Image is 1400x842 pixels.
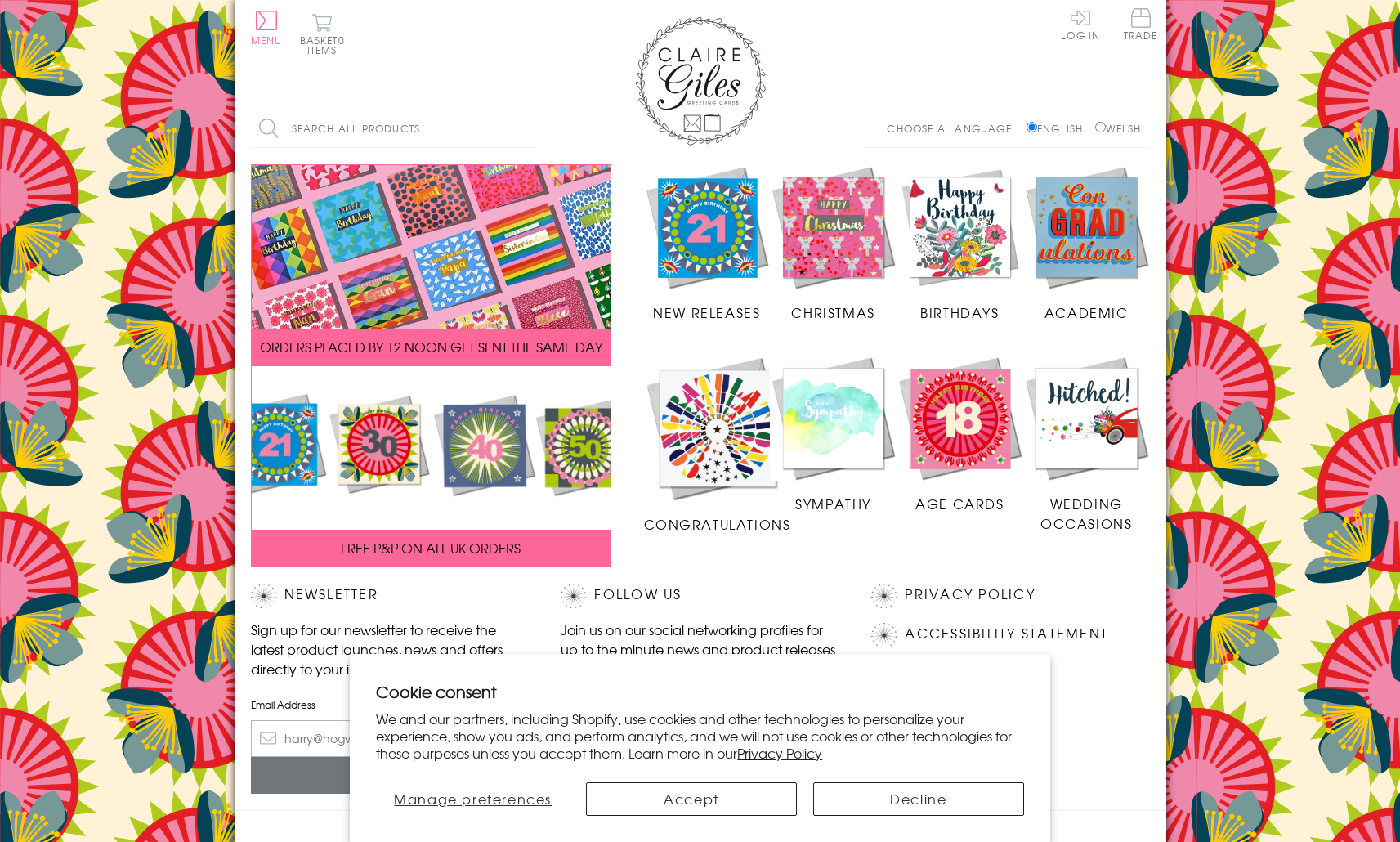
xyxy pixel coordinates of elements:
a: Log In [1061,8,1100,40]
p: Sign up for our newsletter to receive the latest product launches, news and offers directly to yo... [251,620,529,679]
span: FREE P&P ON ALL UK ORDERS [341,538,521,558]
a: Birthdays [897,164,1023,323]
button: Menu [251,11,283,45]
span: Age Cards [915,494,1004,513]
span: 0 items [307,33,345,57]
input: Search [521,110,537,147]
a: Academic [1023,164,1150,323]
a: Sympathy [770,355,897,513]
label: Email Address [251,697,529,712]
label: Welsh [1095,121,1142,136]
input: Subscribe [251,757,529,794]
a: Privacy Policy [737,743,822,763]
span: Sympathy [795,494,871,513]
p: We and our partners, including Shopify, use cookies and other technologies to personalize your ex... [376,710,1024,761]
span: Christmas [791,302,874,322]
input: Search all products [251,110,537,147]
span: Congratulations [644,514,791,534]
a: Christmas [770,164,897,323]
button: Manage preferences [376,782,570,816]
span: ORDERS PLACED BY 12 NOON GET SENT THE SAME DAY [260,337,602,356]
a: Wedding Occasions [1023,355,1150,533]
a: New Releases [644,164,771,323]
label: English [1027,121,1091,136]
h2: Follow Us [561,584,839,608]
button: Accept [586,782,797,816]
span: Academic [1044,302,1129,322]
p: Choose a language: [887,121,1023,136]
input: English [1027,122,1037,132]
span: Birthdays [920,302,999,322]
h2: Cookie consent [376,680,1024,703]
a: Privacy Policy [905,584,1035,606]
h2: Newsletter [251,584,529,608]
a: Congratulations [644,355,791,534]
span: Wedding Occasions [1040,494,1132,533]
button: Basket0 items [300,13,345,55]
span: Menu [251,33,283,47]
a: Age Cards [897,355,1023,513]
span: New Releases [653,302,760,322]
a: Accessibility Statement [905,623,1108,645]
a: Trade [1124,8,1158,43]
span: Trade [1124,8,1158,40]
input: harry@hogwarts.edu [251,720,529,757]
span: Manage preferences [394,789,552,808]
p: Join us on our social networking profiles for up to the minute news and product releases the mome... [561,620,839,679]
button: Decline [813,782,1024,816]
input: Welsh [1095,122,1106,132]
img: Claire Giles Greetings Cards [635,16,766,146]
